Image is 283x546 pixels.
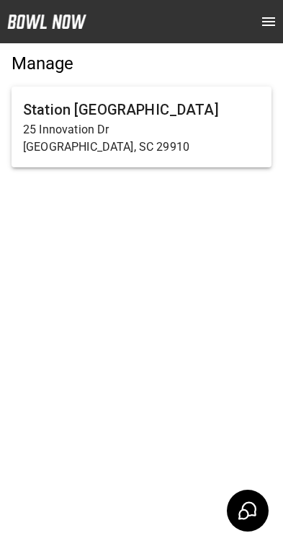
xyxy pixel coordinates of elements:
[254,7,283,36] button: open drawer
[7,14,86,29] img: logo
[23,138,260,156] p: [GEOGRAPHIC_DATA], SC 29910
[12,52,271,75] h5: Manage
[23,121,260,138] p: 25 Innovation Dr
[23,98,260,121] h6: Station [GEOGRAPHIC_DATA]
